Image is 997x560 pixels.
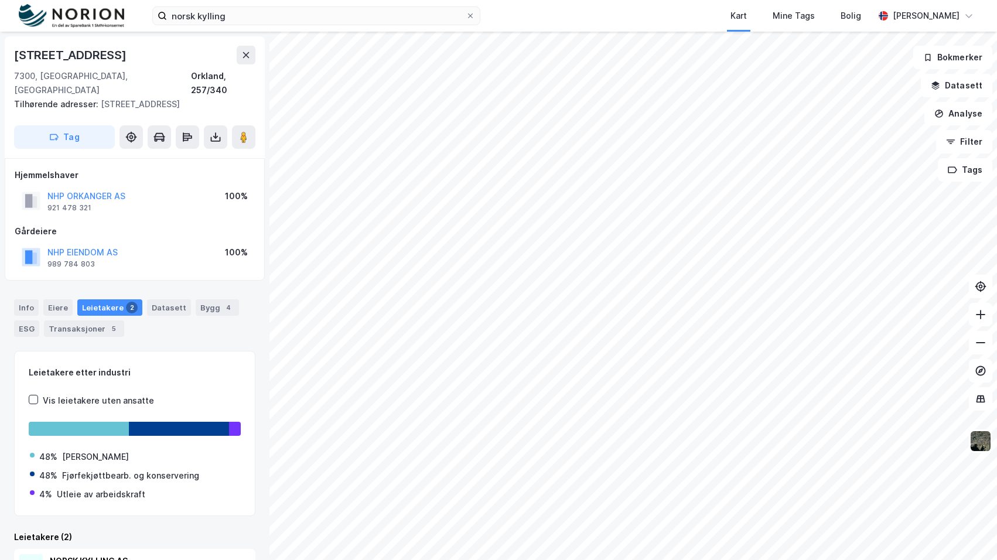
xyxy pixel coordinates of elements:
div: Leietakere etter industri [29,366,241,380]
div: ESG [14,320,39,337]
div: Mine Tags [773,9,815,23]
div: 921 478 321 [47,203,91,213]
div: Orkland, 257/340 [191,69,255,97]
button: Tags [938,158,992,182]
div: [STREET_ADDRESS] [14,97,246,111]
div: 7300, [GEOGRAPHIC_DATA], [GEOGRAPHIC_DATA] [14,69,191,97]
div: Utleie av arbeidskraft [57,487,145,501]
div: 48% [39,450,57,464]
div: 48% [39,469,57,483]
div: Bolig [841,9,861,23]
iframe: Chat Widget [938,504,997,560]
div: Leietakere (2) [14,530,255,544]
div: 4 [223,302,234,313]
div: Kontrollprogram for chat [938,504,997,560]
div: [STREET_ADDRESS] [14,46,129,64]
div: 4% [39,487,52,501]
div: Fjørfekjøttbearb. og konservering [62,469,199,483]
div: 989 784 803 [47,259,95,269]
button: Analyse [924,102,992,125]
div: Leietakere [77,299,142,316]
div: [PERSON_NAME] [893,9,960,23]
div: 5 [108,323,119,334]
div: Kart [730,9,747,23]
div: Datasett [147,299,191,316]
button: Datasett [921,74,992,97]
span: Tilhørende adresser: [14,99,101,109]
button: Bokmerker [913,46,992,69]
div: Transaksjoner [44,320,124,337]
button: Filter [936,130,992,153]
div: Info [14,299,39,316]
div: Hjemmelshaver [15,168,255,182]
div: Bygg [196,299,239,316]
div: Gårdeiere [15,224,255,238]
div: 2 [126,302,138,313]
button: Tag [14,125,115,149]
div: Eiere [43,299,73,316]
div: [PERSON_NAME] [62,450,129,464]
input: Søk på adresse, matrikkel, gårdeiere, leietakere eller personer [167,7,466,25]
div: 100% [225,189,248,203]
div: 100% [225,245,248,259]
div: Vis leietakere uten ansatte [43,394,154,408]
img: norion-logo.80e7a08dc31c2e691866.png [19,4,124,28]
img: 9k= [969,430,992,452]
